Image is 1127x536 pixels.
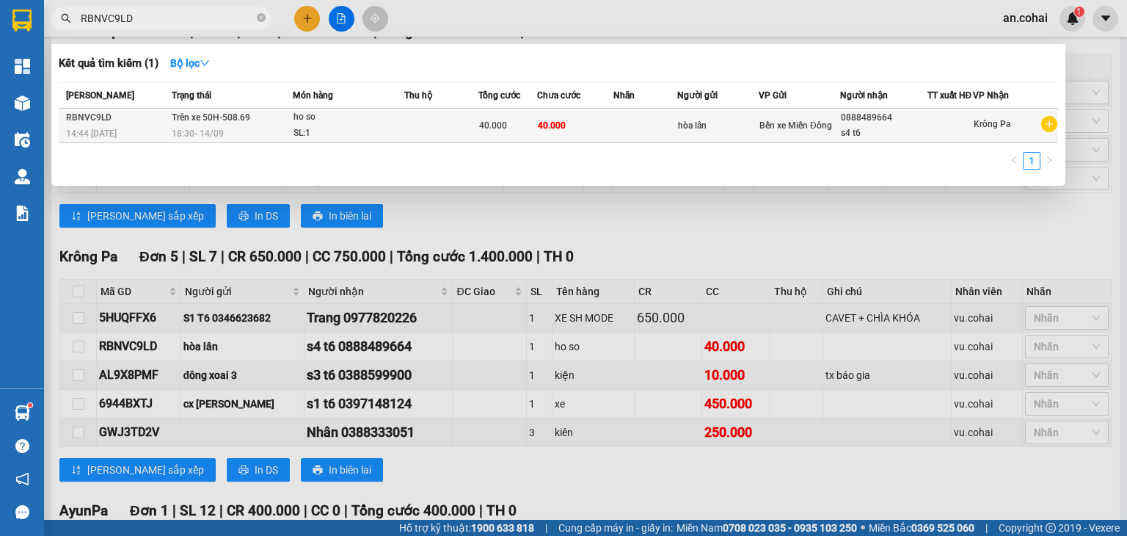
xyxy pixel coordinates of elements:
span: VP Gửi [759,90,787,101]
span: Tổng cước [478,90,520,101]
span: Gửi: [131,56,159,73]
span: Bến xe Miền Đông [759,120,832,131]
span: notification [15,472,29,486]
div: 0888489664 [841,110,927,126]
div: ho so [293,109,404,126]
span: search [61,13,71,23]
span: 40.000 [479,120,507,131]
span: 1 KIỆN [131,101,199,127]
li: Previous Page [1005,152,1023,170]
span: Món hàng [293,90,333,101]
span: Trạng thái [172,90,211,101]
button: left [1005,152,1023,170]
input: Tìm tên, số ĐT hoặc mã đơn [81,10,254,26]
span: VP Nhận [973,90,1009,101]
img: warehouse-icon [15,132,30,148]
span: question-circle [15,439,29,453]
img: warehouse-icon [15,169,30,184]
b: Cô Hai [37,10,98,32]
span: 14:44 [DATE] [66,128,117,139]
span: [PERSON_NAME] HCM [131,80,287,98]
span: Chưa cước [537,90,580,101]
span: [PERSON_NAME] [66,90,134,101]
span: Người gửi [677,90,718,101]
button: Bộ lọcdown [158,51,222,75]
img: warehouse-icon [15,405,30,421]
span: message [15,505,29,519]
h2: VZ5225R6 [7,46,80,68]
div: SL: 1 [293,126,404,142]
img: logo-vxr [12,10,32,32]
a: 1 [1024,153,1040,169]
span: Nhãn [613,90,635,101]
span: close-circle [257,12,266,26]
span: down [200,58,210,68]
span: right [1045,156,1054,164]
sup: 1 [28,403,32,408]
span: 40.000 [538,120,566,131]
span: left [1010,156,1018,164]
span: Thu hộ [404,90,432,101]
li: Next Page [1040,152,1058,170]
div: hòa lân [678,118,758,134]
img: dashboard-icon [15,59,30,74]
li: 1 [1023,152,1040,170]
span: TT xuất HĐ [927,90,972,101]
strong: Bộ lọc [170,57,210,69]
span: close-circle [257,13,266,22]
h3: Kết quả tìm kiếm ( 1 ) [59,56,158,71]
span: Krông Pa [974,119,1010,129]
div: s4 t6 [841,126,927,141]
span: Người nhận [840,90,888,101]
span: Trên xe 50H-508.69 [172,112,250,123]
img: solution-icon [15,206,30,221]
span: plus-circle [1041,116,1057,132]
div: RBNVC9LD [66,110,167,126]
button: right [1040,152,1058,170]
img: warehouse-icon [15,95,30,111]
span: [DATE] 16:52 [131,40,185,51]
span: 18:30 - 14/09 [172,128,224,139]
